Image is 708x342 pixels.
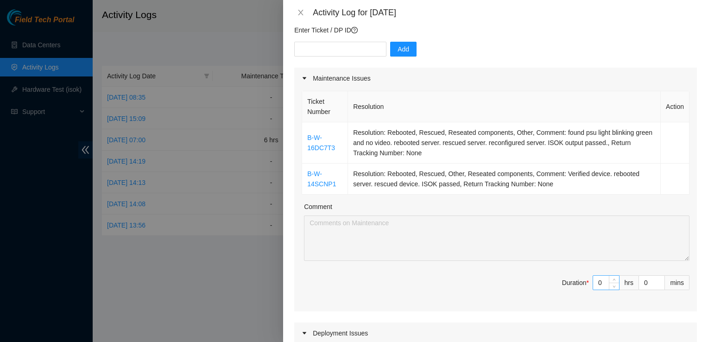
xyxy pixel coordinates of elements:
span: question-circle [351,27,358,33]
th: Ticket Number [302,91,348,122]
span: Add [398,44,409,54]
a: B-W-14SCNP1 [307,170,336,188]
span: caret-right [302,330,307,336]
td: Resolution: Rebooted, Rescued, Other, Reseated components, Comment: Verified device. rebooted ser... [348,164,661,195]
button: Close [294,8,307,17]
span: caret-right [302,76,307,81]
div: Duration [562,278,589,288]
span: close [297,9,304,16]
a: B-W-16DC7T3 [307,134,335,152]
div: Maintenance Issues [294,68,697,89]
textarea: Comment [304,215,689,261]
th: Resolution [348,91,661,122]
p: Enter Ticket / DP ID [294,25,697,35]
span: Decrease Value [609,283,619,290]
span: Increase Value [609,276,619,283]
div: Activity Log for [DATE] [313,7,697,18]
span: down [612,284,617,289]
div: mins [665,275,689,290]
div: hrs [619,275,639,290]
span: up [612,277,617,283]
button: Add [390,42,417,57]
td: Resolution: Rebooted, Rescued, Reseated components, Other, Comment: found psu light blinking gree... [348,122,661,164]
th: Action [661,91,689,122]
label: Comment [304,202,332,212]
